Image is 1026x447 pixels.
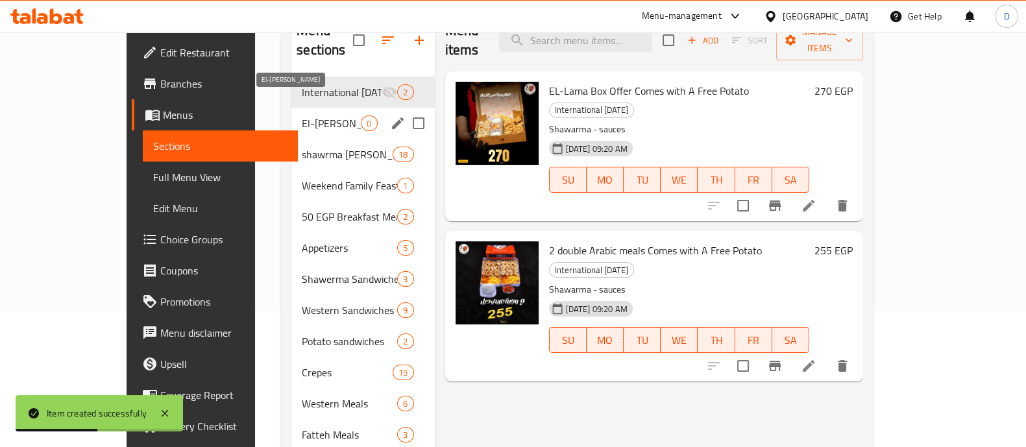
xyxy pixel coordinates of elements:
span: [DATE] 09:20 AM [561,303,633,315]
a: Promotions [132,286,298,317]
div: International Potato Day [302,84,382,100]
div: Item created successfully [47,406,147,420]
button: MO [587,327,624,353]
a: Edit Menu [143,193,298,224]
span: Upsell [160,356,287,372]
div: El-[PERSON_NAME]0edit [291,108,434,139]
span: 50 EGP Breakfast Meals [302,209,397,224]
span: SU [555,331,581,350]
div: 50 EGP Breakfast Meals2 [291,201,434,232]
p: Shawarma - sauces [549,282,810,298]
div: Shawerma Sandwiches3 [291,263,434,295]
button: TH [698,167,735,193]
button: SU [549,327,587,353]
span: 6 [398,398,413,410]
span: Promotions [160,294,287,309]
div: Appetizers5 [291,232,434,263]
button: SA [772,327,809,353]
button: Branch-specific-item [759,350,790,381]
button: SA [772,167,809,193]
div: items [397,333,413,349]
a: Sections [143,130,298,162]
span: 15 [393,367,413,379]
button: FR [735,327,772,353]
span: Western Meals [302,396,397,411]
a: Full Menu View [143,162,298,193]
img: EL-Lama Box Offer Comes with A Free Potato [456,82,539,165]
a: Grocery Checklist [132,411,298,442]
a: Coupons [132,255,298,286]
span: Edit Menu [153,200,287,216]
div: Appetizers [302,240,397,256]
input: search [499,29,652,52]
div: items [397,178,413,193]
h6: 270 EGP [814,82,853,100]
button: MO [587,167,624,193]
span: Choice Groups [160,232,287,247]
div: items [393,147,413,162]
a: Edit Restaurant [132,37,298,68]
span: Sort sections [373,25,404,56]
span: FR [740,331,767,350]
span: Menu disclaimer [160,325,287,341]
button: WE [661,327,698,353]
span: 5 [398,242,413,254]
span: Shawerma Sandwiches [302,271,397,287]
span: Full Menu View [153,169,287,185]
span: EL-Lama Box Offer Comes with A Free Potato [549,81,749,101]
img: 2 double Arabic meals Comes with A Free Potato [456,241,539,324]
span: 2 [398,335,413,348]
button: FR [735,167,772,193]
h6: 255 EGP [814,241,853,260]
span: Weekend Family Feasts [302,178,397,193]
span: WE [666,171,692,189]
button: WE [661,167,698,193]
a: Edit menu item [801,198,816,213]
span: International [DATE] [550,103,633,117]
span: Branches [160,76,287,91]
div: items [393,365,413,380]
span: SU [555,171,581,189]
span: 1 [398,180,413,192]
div: items [397,84,413,100]
span: 2 double Arabic meals Comes with A Free Potato [549,241,762,260]
div: items [397,271,413,287]
span: D [1003,9,1009,23]
span: WE [666,331,692,350]
span: 18 [393,149,413,161]
span: 3 [398,273,413,285]
a: Choice Groups [132,224,298,255]
span: 2 [398,211,413,223]
button: SU [549,167,587,193]
span: Coverage Report [160,387,287,403]
a: Menus [132,99,298,130]
button: delete [827,190,858,221]
span: Edit Restaurant [160,45,287,60]
div: Weekend Family Feasts1 [291,170,434,201]
button: TH [698,327,735,353]
div: Potato sandwiches2 [291,326,434,357]
span: Add [685,33,720,48]
button: Add [682,30,724,51]
span: TU [629,331,655,350]
div: International Potato Day [549,262,634,278]
button: delete [827,350,858,381]
span: Menus [163,107,287,123]
div: items [397,427,413,442]
h2: Menu sections [297,21,352,60]
div: items [361,115,377,131]
span: El-[PERSON_NAME] [302,115,361,131]
span: Potato sandwiches [302,333,397,349]
span: MO [592,171,618,189]
span: FR [740,171,767,189]
div: items [397,302,413,318]
span: Western Sandwiches [302,302,397,318]
span: shawrma [PERSON_NAME] Offers [302,147,393,162]
span: Select to update [729,192,757,219]
span: Crepes [302,365,393,380]
span: Select section [655,27,682,54]
a: Menu disclaimer [132,317,298,348]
